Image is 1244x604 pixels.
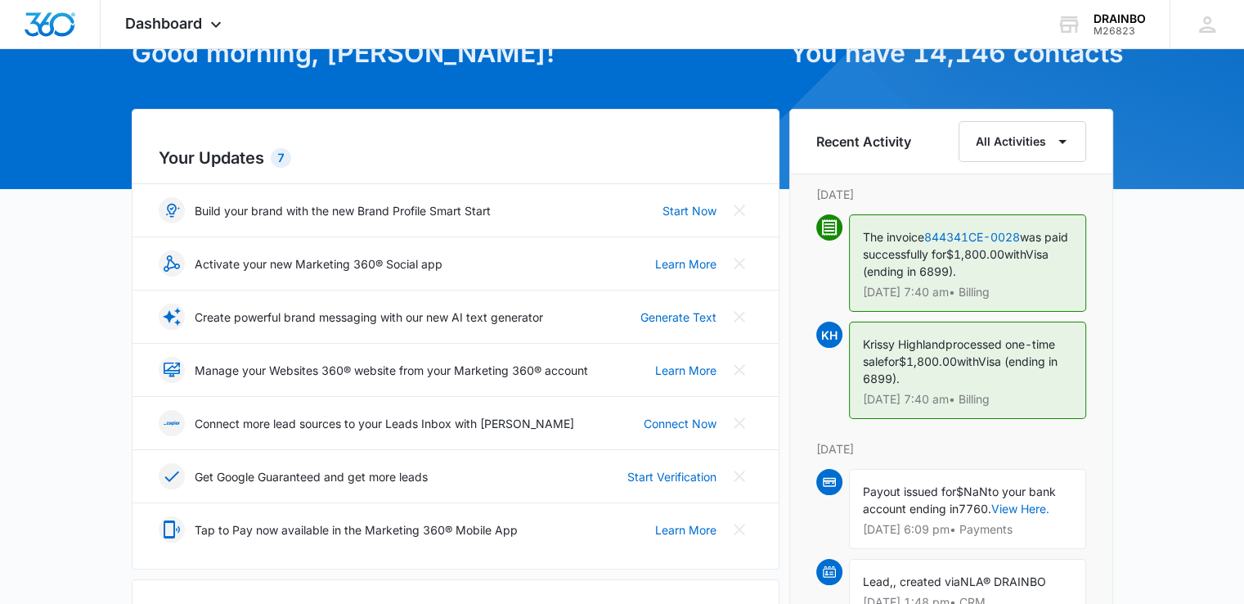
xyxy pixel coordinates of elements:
a: Generate Text [640,309,716,326]
p: Get Google Guaranteed and get more leads [195,468,428,485]
p: [DATE] [816,440,1086,458]
p: [DATE] [816,186,1086,203]
p: Activate your new Marketing 360® Social app [195,255,442,273]
span: $1,800.00 [899,354,957,368]
span: NLA® DRAINBO [960,575,1046,588]
span: Lead, [863,575,893,588]
span: , created via [893,575,960,588]
button: Close [726,250,752,277]
button: All Activities [959,121,1086,162]
span: Dashboard [125,15,202,32]
span: Krissy Highland [863,337,945,351]
h1: Good morning, [PERSON_NAME]! [132,34,779,73]
a: Learn More [655,521,716,539]
h2: Your Updates [159,146,752,170]
button: Close [726,410,752,436]
p: [DATE] 7:40 am • Billing [863,286,1072,298]
span: processed one-time sale [863,337,1055,368]
span: Payout issued for [863,485,956,498]
a: Connect Now [644,415,716,432]
span: 7760. [959,502,991,516]
button: Close [726,357,752,383]
button: Close [726,516,752,543]
button: Close [726,463,752,489]
p: Tap to Pay now available in the Marketing 360® Mobile App [195,521,518,539]
button: Close [726,304,752,330]
a: Start Now [662,202,716,219]
h6: Recent Activity [816,132,911,151]
a: Learn More [655,362,716,379]
a: 844341CE-0028 [924,230,1020,244]
h1: You have 14,146 contacts [789,34,1113,73]
span: $NaN [956,485,988,498]
p: Manage your Websites 360® website from your Marketing 360® account [195,362,588,379]
a: View Here. [991,502,1049,516]
a: Start Verification [627,468,716,485]
span: $1,800.00 [946,247,1004,261]
p: [DATE] 7:40 am • Billing [863,394,1072,405]
p: Build your brand with the new Brand Profile Smart Start [195,202,491,219]
span: for [884,354,899,368]
span: The invoice [863,230,924,244]
span: KH [816,322,842,348]
div: account name [1094,12,1146,25]
button: Close [726,197,752,223]
p: [DATE] 6:09 pm • Payments [863,524,1072,535]
div: 7 [271,148,291,168]
span: with [957,354,978,368]
span: with [1004,247,1026,261]
a: Learn More [655,255,716,273]
p: Create powerful brand messaging with our new AI text generator [195,309,543,326]
div: account id [1094,25,1146,37]
p: Connect more lead sources to your Leads Inbox with [PERSON_NAME] [195,415,574,432]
